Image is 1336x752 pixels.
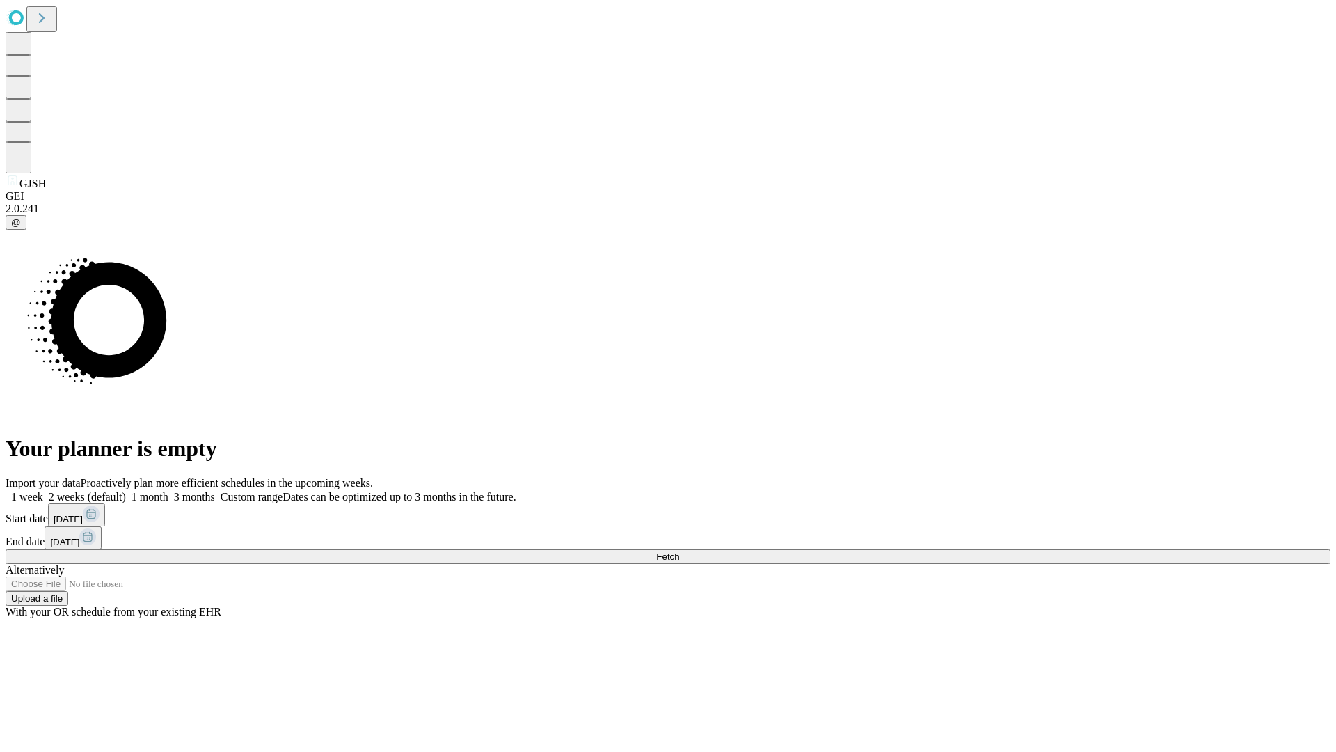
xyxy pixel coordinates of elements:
span: GJSH [19,178,46,189]
span: Fetch [656,551,679,562]
button: Upload a file [6,591,68,606]
span: 1 week [11,491,43,503]
button: [DATE] [45,526,102,549]
div: 2.0.241 [6,203,1330,215]
span: 1 month [132,491,168,503]
span: Custom range [221,491,283,503]
span: 3 months [174,491,215,503]
button: [DATE] [48,503,105,526]
span: Dates can be optimized up to 3 months in the future. [283,491,516,503]
div: End date [6,526,1330,549]
span: [DATE] [54,514,83,524]
span: Alternatively [6,564,64,576]
span: @ [11,217,21,228]
button: @ [6,215,26,230]
div: Start date [6,503,1330,526]
span: [DATE] [50,537,79,547]
div: GEI [6,190,1330,203]
span: Proactively plan more efficient schedules in the upcoming weeks. [81,477,373,489]
button: Fetch [6,549,1330,564]
h1: Your planner is empty [6,436,1330,462]
span: 2 weeks (default) [49,491,126,503]
span: Import your data [6,477,81,489]
span: With your OR schedule from your existing EHR [6,606,221,618]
